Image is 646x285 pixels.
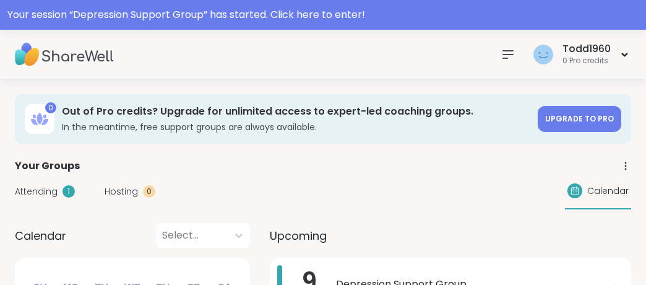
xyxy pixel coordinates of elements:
span: Attending [15,185,58,198]
h3: Out of Pro credits? Upgrade for unlimited access to expert-led coaching groups. [62,105,530,118]
img: Todd1960 [533,45,553,64]
span: Calendar [15,227,66,244]
div: 0 [143,185,155,198]
span: Your Groups [15,159,80,173]
div: 1 [62,185,75,198]
div: 0 Pro credits [562,56,611,66]
div: Todd1960 [562,42,611,56]
img: ShareWell Nav Logo [15,33,114,76]
span: Upcoming [270,227,327,244]
div: Your session “ Depression Support Group ” has started. Click here to enter! [7,7,639,22]
span: Upgrade to Pro [545,113,614,124]
span: Hosting [105,185,138,198]
span: Calendar [587,185,629,198]
h3: In the meantime, free support groups are always available. [62,121,530,133]
div: 0 [45,102,56,113]
a: Upgrade to Pro [538,106,621,132]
